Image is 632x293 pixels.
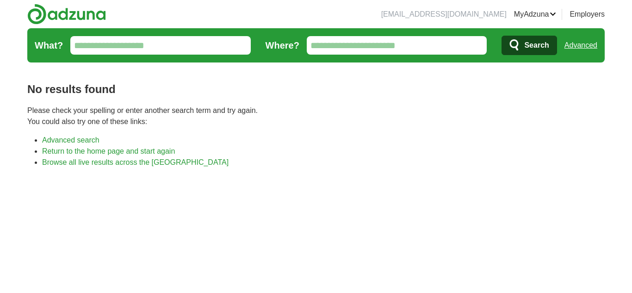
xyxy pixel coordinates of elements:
[524,36,549,55] span: Search
[27,81,605,98] h1: No results found
[514,9,557,20] a: MyAdzuna
[564,36,597,55] a: Advanced
[570,9,605,20] a: Employers
[27,105,605,127] p: Please check your spelling or enter another search term and try again. You could also try one of ...
[381,9,507,20] li: [EMAIL_ADDRESS][DOMAIN_NAME]
[27,4,106,25] img: Adzuna logo
[502,36,557,55] button: Search
[42,136,99,144] a: Advanced search
[266,38,299,52] label: Where?
[42,158,229,166] a: Browse all live results across the [GEOGRAPHIC_DATA]
[35,38,63,52] label: What?
[42,147,175,155] a: Return to the home page and start again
